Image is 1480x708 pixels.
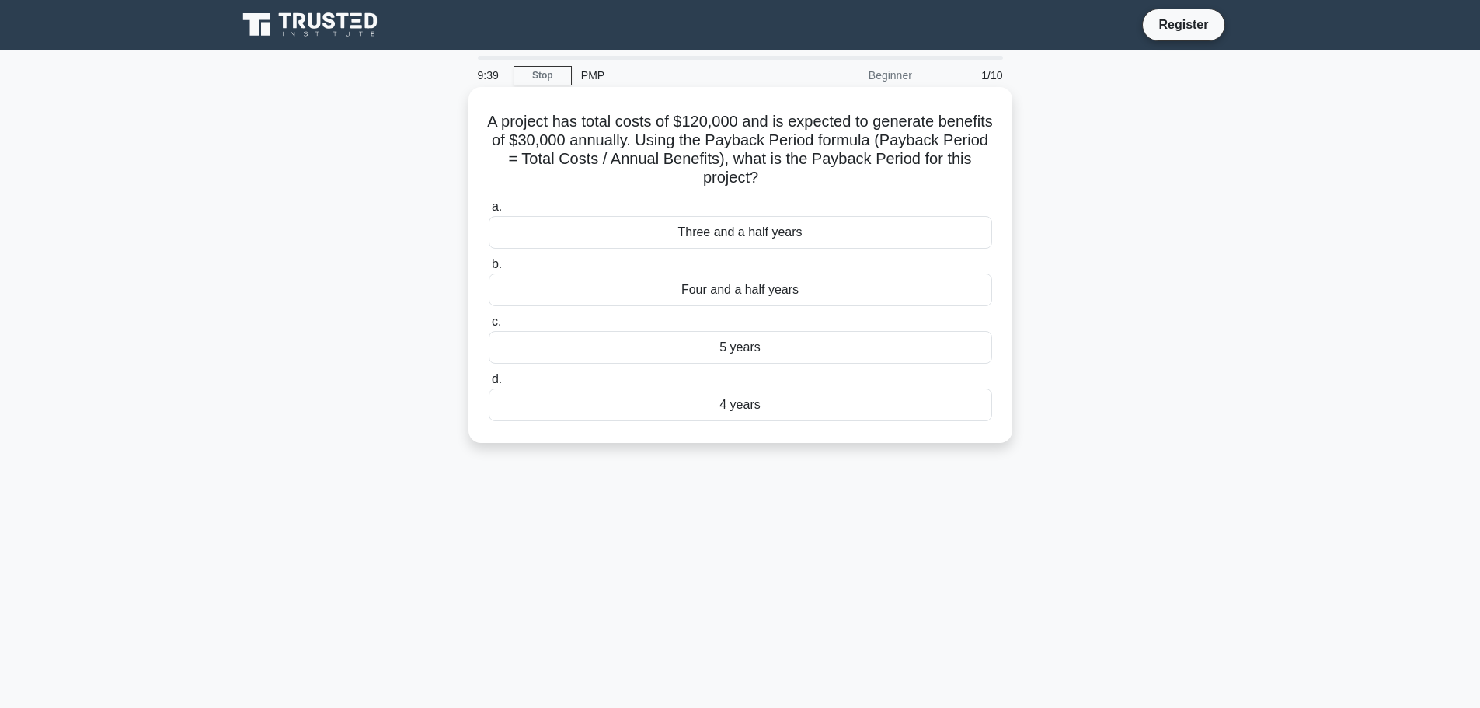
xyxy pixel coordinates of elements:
span: a. [492,200,502,213]
span: d. [492,372,502,385]
div: 9:39 [468,60,514,91]
h5: A project has total costs of $120,000 and is expected to generate benefits of $30,000 annually. U... [487,112,994,188]
a: Stop [514,66,572,85]
a: Register [1149,15,1217,34]
div: Four and a half years [489,274,992,306]
span: b. [492,257,502,270]
div: 4 years [489,389,992,421]
div: 1/10 [921,60,1012,91]
div: PMP [572,60,785,91]
div: Beginner [785,60,921,91]
span: c. [492,315,501,328]
div: Three and a half years [489,216,992,249]
div: 5 years [489,331,992,364]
